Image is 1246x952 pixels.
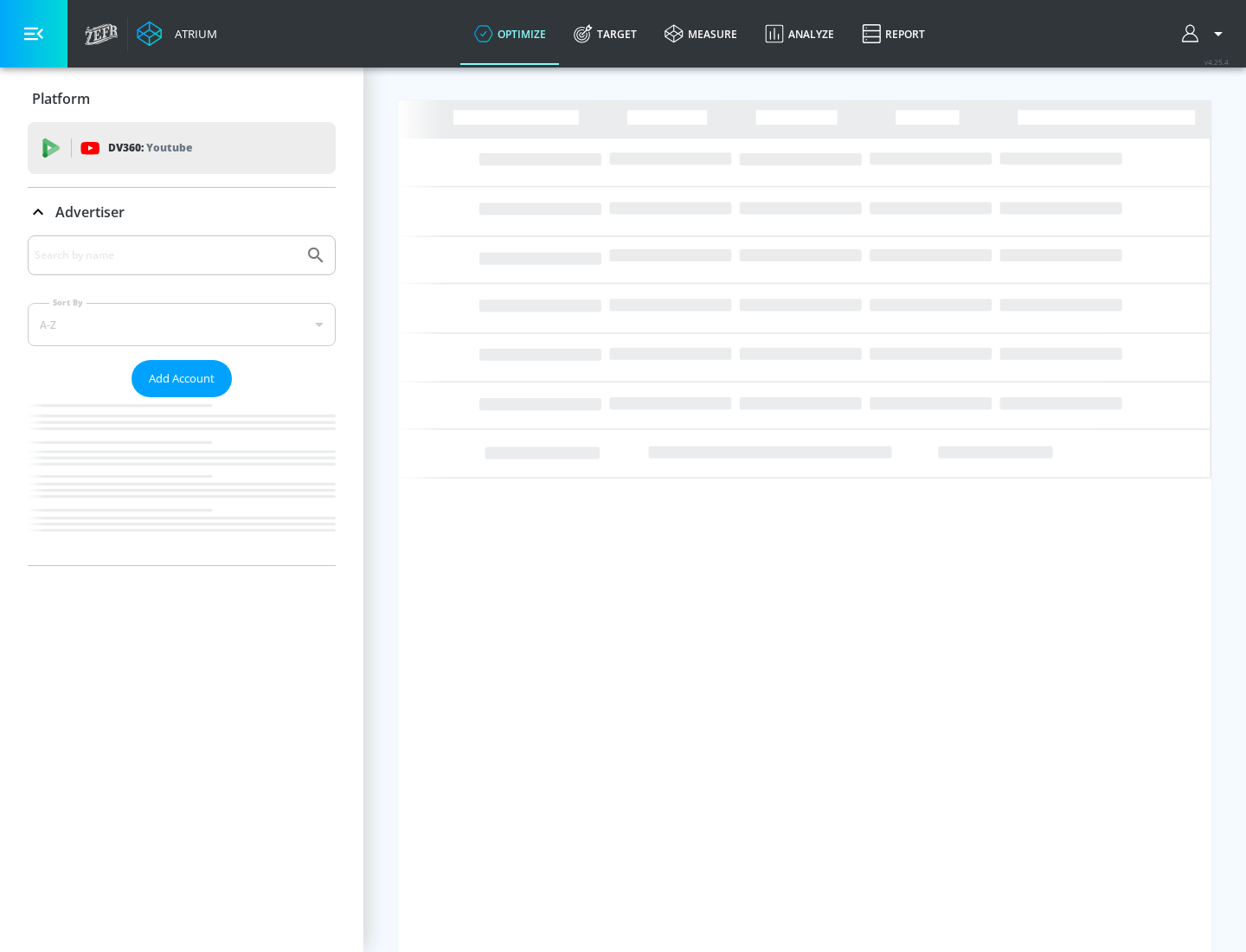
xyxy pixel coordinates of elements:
a: Target [560,3,651,65]
a: Report [848,3,939,65]
input: Search by name [35,244,297,267]
a: Analyze [751,3,848,65]
div: Platform [28,74,336,123]
div: Advertiser [28,235,336,565]
button: Add Account [132,360,232,397]
label: Sort By [49,297,87,308]
div: Atrium [168,26,217,42]
p: Advertiser [55,203,125,222]
div: Advertiser [28,188,336,236]
a: optimize [460,3,560,65]
p: Youtube [146,138,192,157]
div: DV360: Youtube [28,122,336,174]
div: A-Z [28,303,336,346]
span: v 4.25.4 [1204,57,1229,67]
span: Add Account [149,369,215,389]
p: Platform [32,89,90,108]
nav: list of Advertiser [28,397,336,565]
a: Atrium [137,21,217,47]
p: DV360: [108,138,192,158]
a: measure [651,3,751,65]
